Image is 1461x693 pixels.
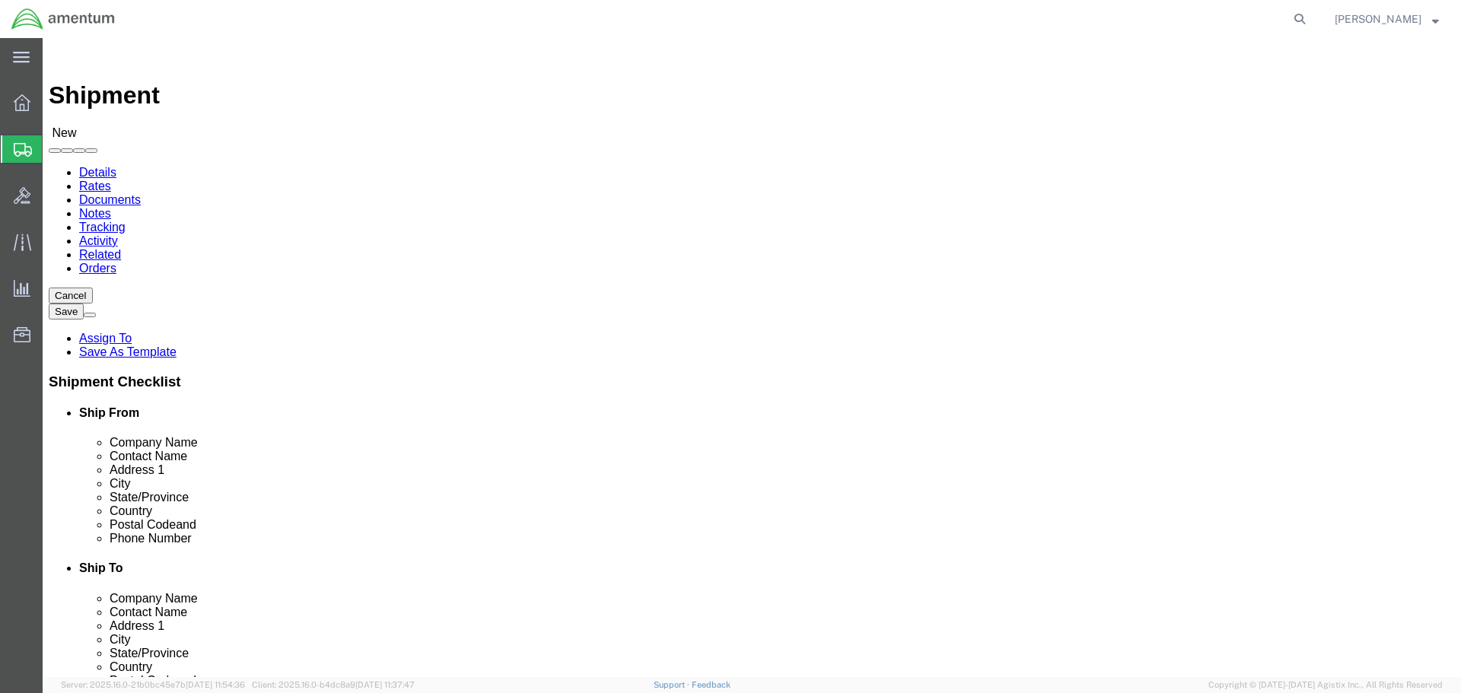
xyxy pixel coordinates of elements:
span: [DATE] 11:54:36 [186,680,245,689]
span: Server: 2025.16.0-21b0bc45e7b [61,680,245,689]
span: Nick Riddle [1335,11,1421,27]
span: Copyright © [DATE]-[DATE] Agistix Inc., All Rights Reserved [1208,679,1443,691]
iframe: FS Legacy Container [43,38,1461,677]
span: Client: 2025.16.0-b4dc8a9 [252,680,415,689]
a: Support [654,680,692,689]
img: logo [11,8,116,30]
span: [DATE] 11:37:47 [355,680,415,689]
a: Feedback [692,680,730,689]
button: [PERSON_NAME] [1334,10,1440,28]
